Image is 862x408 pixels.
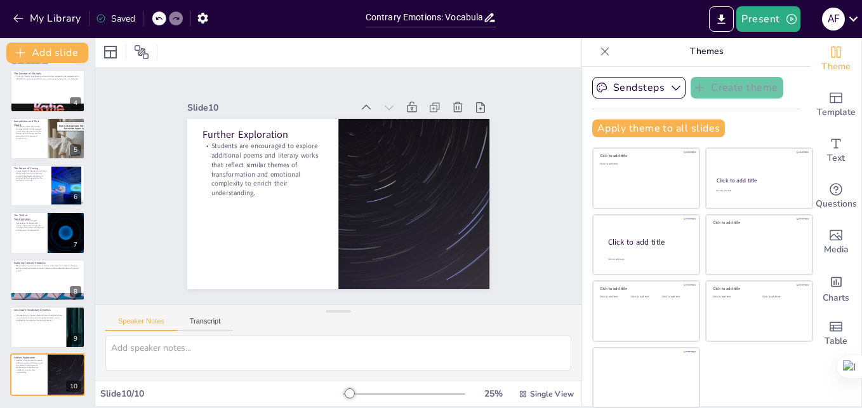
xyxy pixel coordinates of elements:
div: A F [822,8,845,31]
div: 10 [66,381,81,392]
span: Charts [823,291,849,305]
div: Click to add title [717,177,801,184]
div: Slide 10 / 10 [100,388,343,400]
p: Students are encouraged to explore additional poems and literary works that reflect similar theme... [14,359,44,373]
button: Present [736,6,800,32]
button: Transcript [177,317,234,331]
div: Click to add text [662,296,691,299]
span: Media [824,243,849,257]
div: Click to add body [608,257,688,261]
span: Questions [816,197,857,211]
div: 5 [70,144,81,156]
div: 9 [70,333,81,344]
span: Theme [821,60,851,74]
div: Add images, graphics, shapes or video [811,219,861,265]
span: Table [825,334,847,348]
div: Click to add text [716,189,800,193]
p: The vocabulary in 'Cocoon' serves as a lens through which we can understand the emotional landsca... [14,315,63,322]
p: Further Exploration [322,233,434,306]
div: Click to add text [600,163,691,166]
div: 7 [70,239,81,250]
div: Slide 10 [284,242,433,336]
p: The Thrill of Transformation [14,214,44,221]
p: Exploring Contrary Emotions [14,261,81,265]
p: Compulsions reflect the internal struggles that can hinder personal growth. They illustrate the c... [14,125,44,139]
div: 6 [10,165,85,207]
div: 4 [10,70,85,112]
span: Single View [530,389,574,399]
input: Insert title [366,8,483,27]
p: Students are encouraged to explore additional poems and literary works that reflect similar theme... [329,184,462,293]
p: Conclusion: Vocabulary Dynamics [14,308,63,312]
div: 8 [10,259,85,301]
div: Click to add title [713,286,804,291]
div: Layout [100,42,121,62]
div: Click to add title [713,220,804,225]
p: Craving highlights the intensity of human desires, often leading to emotional turmoil. It emphasi... [14,170,48,182]
div: Add charts and graphs [811,265,861,311]
p: The feeling of being thrilled encapsulates the excitement of change. It represents the joy and an... [14,220,44,231]
div: 6 [70,191,81,203]
div: Click to add text [762,296,802,299]
div: 9 [10,306,85,348]
span: Template [817,105,856,119]
button: Export to PowerPoint [709,6,734,32]
span: Text [827,151,845,165]
div: 4 [70,97,81,109]
div: Add ready made slides [811,82,861,128]
div: Click to add title [600,286,691,291]
span: Position [134,44,149,60]
button: Apply theme to all slides [592,119,725,137]
button: My Library [10,8,86,29]
div: Click to add text [631,296,660,299]
div: 25 % [478,388,508,400]
div: Click to add text [600,296,628,299]
div: Click to add title [600,153,691,158]
button: Sendsteps [592,77,686,99]
p: The Concept of Chrysalis [14,72,81,76]
p: Further Exploration [14,356,44,360]
div: Add text boxes [811,128,861,173]
p: The term 'chrysalis' symbolizes growth and change, representing the potential within individuals ... [14,76,81,80]
p: The Nature of Craving [14,167,48,170]
button: Speaker Notes [105,317,177,331]
button: Create theme [691,77,783,99]
p: The concept of contrary emotions in 'Cocoon' showcases the complexity of human feelings, where jo... [14,264,81,271]
div: Click to add title [608,236,689,247]
div: 10 [10,353,85,395]
div: Saved [96,13,135,25]
div: 5 [10,118,85,160]
p: Compulsions and Their Impact [14,119,44,126]
div: Click to add text [713,296,753,299]
button: A F [822,6,845,32]
button: Add slide [6,43,88,63]
div: Change the overall theme [811,36,861,82]
div: 7 [10,212,85,254]
p: Themes [615,36,798,67]
div: 8 [70,286,81,297]
div: Get real-time input from your audience [811,173,861,219]
div: Add a table [811,311,861,357]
